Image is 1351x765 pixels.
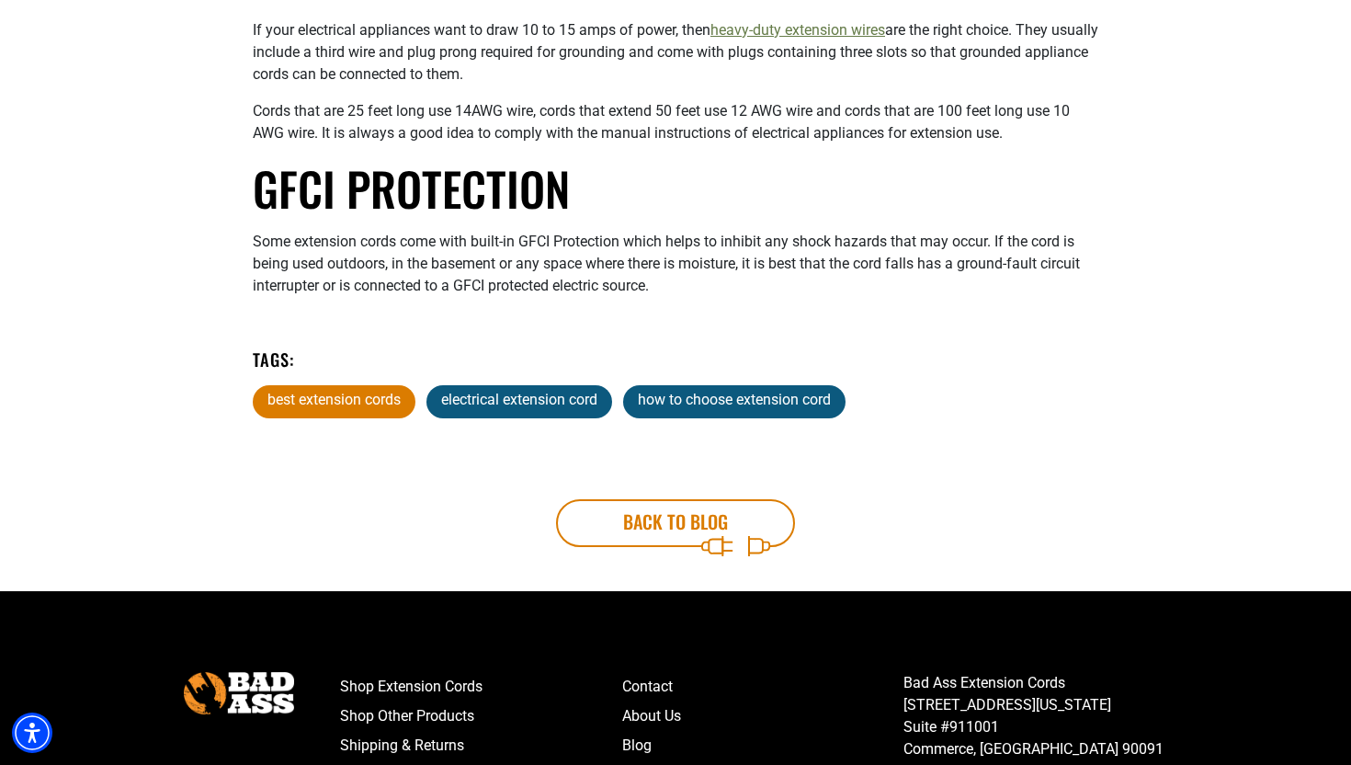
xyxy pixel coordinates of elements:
a: Shop Extension Cords [340,672,622,702]
p: If your electrical appliances want to draw 10 to 15 amps of power, then are the right choice. The... [253,19,1098,86]
a: electrical extension cord [426,385,612,418]
p: Bad Ass Extension Cords [STREET_ADDRESS][US_STATE] Suite #911001 Commerce, [GEOGRAPHIC_DATA] 90091 [903,672,1186,760]
a: About Us [622,702,904,731]
h5: Tags: [253,348,1098,371]
h2: GFCI Protection [253,159,1098,217]
a: Contact [622,672,904,702]
p: Some extension cords come with built-in GFCI Protection which helps to inhibit any shock hazards ... [253,231,1098,297]
div: Accessibility Menu [12,713,52,753]
a: Shipping & Returns [340,731,622,760]
a: Shop Other Products [340,702,622,731]
a: heavy-duty extension wires - open in a new tab [710,21,885,39]
img: Bad Ass Extension Cords [184,672,294,714]
p: Cords that are 25 feet long use 14AWG wire, cords that extend 50 feet use 12 AWG wire and cords t... [253,100,1098,144]
a: how to choose extension cord [623,385,846,418]
a: best extension cords [253,385,415,418]
a: Blog [622,731,904,760]
a: Back to blog [556,499,795,547]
